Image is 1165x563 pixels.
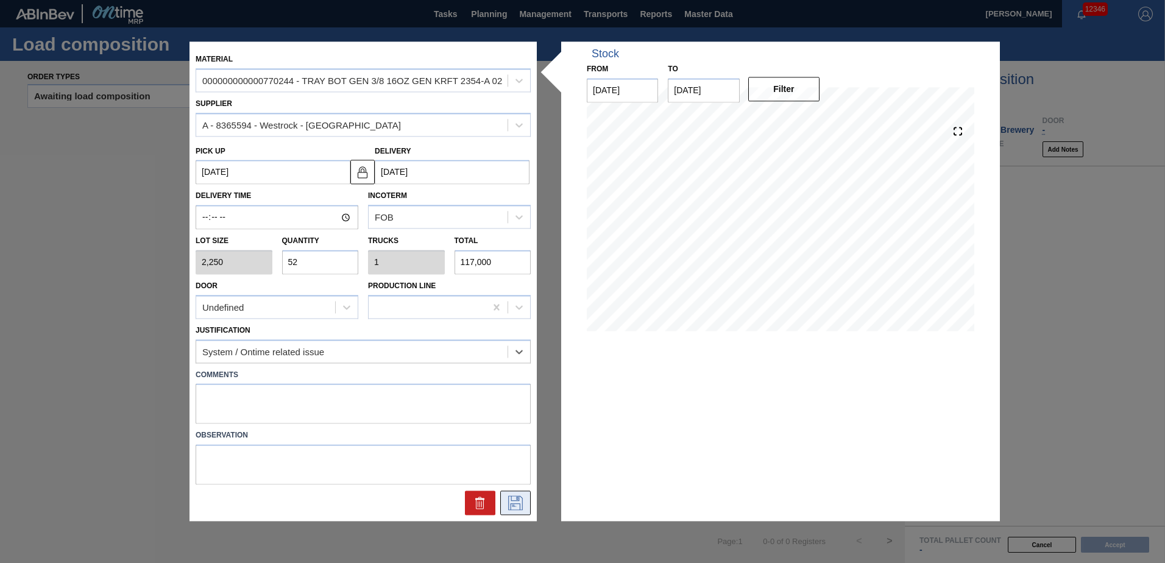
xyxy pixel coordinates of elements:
[196,55,233,63] label: Material
[202,120,401,130] div: A - 8365594 - Westrock - [GEOGRAPHIC_DATA]
[465,491,495,515] div: Delete Suggestion
[196,281,218,290] label: Door
[375,147,411,155] label: Delivery
[592,48,619,60] div: Stock
[202,346,324,356] div: System / Ontime related issue
[368,192,407,200] label: Incoterm
[196,427,531,445] label: Observation
[668,78,739,102] input: mm/dd/yyyy
[196,99,232,108] label: Supplier
[455,237,478,246] label: Total
[375,212,394,222] div: FOB
[375,160,529,185] input: mm/dd/yyyy
[748,77,820,101] button: Filter
[368,281,436,290] label: Production Line
[196,366,531,384] label: Comments
[202,76,502,86] div: 000000000000770244 - TRAY BOT GEN 3/8 16OZ GEN KRFT 2354-A 02
[587,78,658,102] input: mm/dd/yyyy
[668,65,678,73] label: to
[196,160,350,185] input: mm/dd/yyyy
[368,237,398,246] label: Trucks
[350,160,375,184] button: locked
[202,302,244,313] div: Undefined
[500,491,531,515] div: Save Suggestion
[196,147,225,155] label: Pick up
[587,65,608,73] label: From
[355,165,370,179] img: locked
[196,326,250,335] label: Justification
[196,188,358,205] label: Delivery Time
[196,233,272,250] label: Lot size
[282,237,319,246] label: Quantity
